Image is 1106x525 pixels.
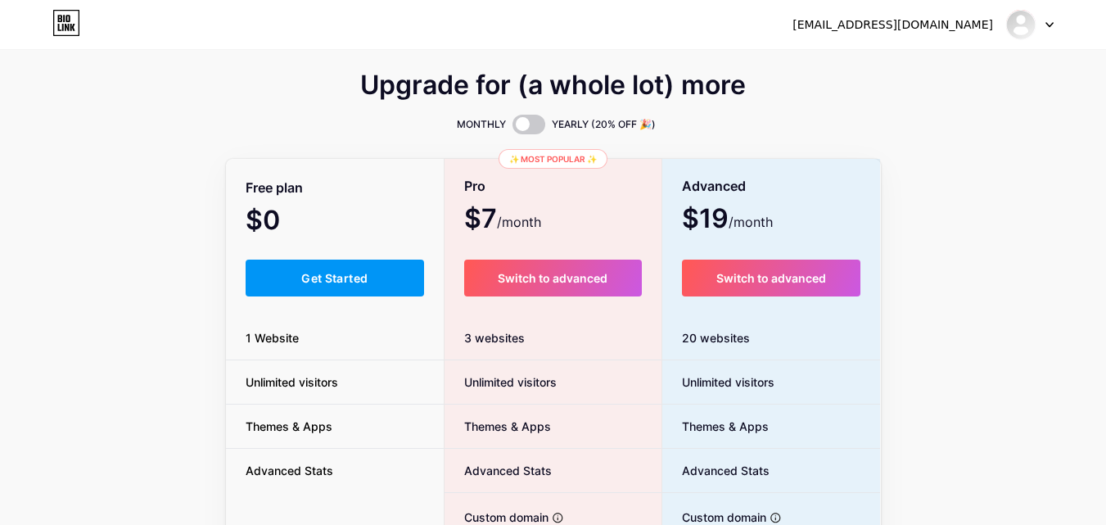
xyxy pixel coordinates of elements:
span: Get Started [301,271,368,285]
button: Switch to advanced [682,260,861,296]
div: [EMAIL_ADDRESS][DOMAIN_NAME] [792,16,993,34]
span: Switch to advanced [716,271,826,285]
span: Free plan [246,174,303,202]
span: Unlimited visitors [445,373,557,391]
span: Pro [464,172,485,201]
span: /month [497,212,541,232]
span: Upgrade for (a whole lot) more [360,75,746,95]
span: 1 Website [226,329,318,346]
img: shirooni [1005,9,1036,40]
span: Advanced Stats [445,462,552,479]
button: Get Started [246,260,425,296]
span: Advanced Stats [662,462,770,479]
span: Themes & Apps [226,418,352,435]
span: $19 [682,209,773,232]
span: /month [729,212,773,232]
span: Themes & Apps [445,418,551,435]
button: Switch to advanced [464,260,642,296]
span: Switch to advanced [498,271,607,285]
span: Advanced Stats [226,462,353,479]
span: Unlimited visitors [226,373,358,391]
span: Advanced [682,172,746,201]
span: Unlimited visitors [662,373,774,391]
span: MONTHLY [457,116,506,133]
span: $0 [246,210,324,233]
span: YEARLY (20% OFF 🎉) [552,116,656,133]
div: ✨ Most popular ✨ [499,149,607,169]
div: 3 websites [445,316,661,360]
span: Themes & Apps [662,418,769,435]
div: 20 websites [662,316,881,360]
span: $7 [464,209,541,232]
